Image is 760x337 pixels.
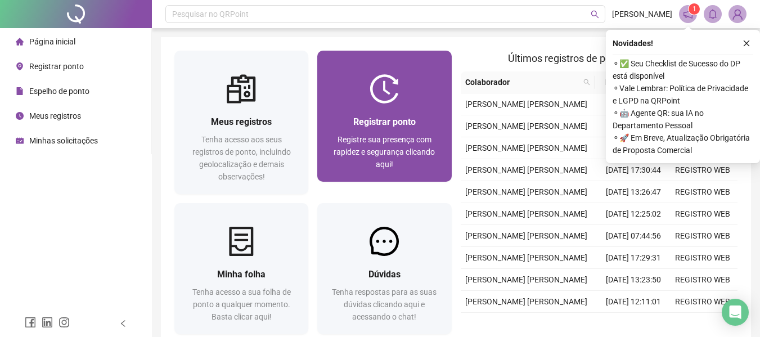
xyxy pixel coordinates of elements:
span: [PERSON_NAME] [PERSON_NAME] [465,253,587,262]
td: REGISTRO WEB [668,159,737,181]
span: ⚬ ✅ Seu Checklist de Sucesso do DP está disponível [613,57,753,82]
span: Dúvidas [368,269,401,280]
td: [DATE] 12:25:02 [599,203,668,225]
span: linkedin [42,317,53,328]
td: REGISTRO WEB [668,247,737,269]
span: Registre sua presença com rapidez e segurança clicando aqui! [334,135,435,169]
span: Página inicial [29,37,75,46]
a: Meus registrosTenha acesso aos seus registros de ponto, incluindo geolocalização e demais observa... [174,51,308,194]
span: Registrar ponto [353,116,416,127]
span: [PERSON_NAME] [PERSON_NAME] [465,231,587,240]
span: schedule [16,137,24,145]
span: ⚬ 🤖 Agente QR: sua IA no Departamento Pessoal [613,107,753,132]
span: bell [708,9,718,19]
td: [DATE] 12:11:01 [599,291,668,313]
td: REGISTRO WEB [668,269,737,291]
span: [PERSON_NAME] [PERSON_NAME] [465,165,587,174]
span: clock-circle [16,112,24,120]
td: [DATE] 13:26:47 [599,181,668,203]
span: ⚬ 🚀 Em Breve, Atualização Obrigatória de Proposta Comercial [613,132,753,156]
span: Minhas solicitações [29,136,98,145]
span: facebook [25,317,36,328]
span: [PERSON_NAME] [PERSON_NAME] [465,100,587,109]
span: Tenha acesso aos seus registros de ponto, incluindo geolocalização e demais observações! [192,135,291,181]
a: Minha folhaTenha acesso a sua folha de ponto a qualquer momento. Basta clicar aqui! [174,203,308,334]
span: [PERSON_NAME] [PERSON_NAME] [465,187,587,196]
span: Meus registros [29,111,81,120]
span: ⚬ Vale Lembrar: Política de Privacidade e LGPD na QRPoint [613,82,753,107]
td: REGISTRO WEB [668,203,737,225]
span: Registrar ponto [29,62,84,71]
span: notification [683,9,693,19]
span: left [119,320,127,327]
span: [PERSON_NAME] [PERSON_NAME] [465,143,587,152]
div: Open Intercom Messenger [722,299,749,326]
span: [PERSON_NAME] [PERSON_NAME] [465,122,587,131]
td: [DATE] 17:30:44 [599,159,668,181]
span: home [16,38,24,46]
td: [DATE] 13:23:50 [599,269,668,291]
td: [DATE] 07:13:59 [599,137,668,159]
span: Meus registros [211,116,272,127]
span: search [591,10,599,19]
span: search [581,74,592,91]
th: Data/Hora [595,71,662,93]
span: [PERSON_NAME] [PERSON_NAME] [465,297,587,306]
span: close [743,39,750,47]
td: [DATE] 12:34:32 [599,115,668,137]
span: [PERSON_NAME] [PERSON_NAME] [465,275,587,284]
span: [PERSON_NAME] [PERSON_NAME] [465,209,587,218]
span: Colaborador [465,76,579,88]
td: [DATE] 17:29:31 [599,247,668,269]
span: Minha folha [217,269,266,280]
td: REGISTRO WEB [668,291,737,313]
span: file [16,87,24,95]
span: search [583,79,590,86]
span: Data/Hora [599,76,648,88]
span: 1 [692,5,696,13]
img: 87951 [729,6,746,23]
span: Novidades ! [613,37,653,50]
td: REGISTRO WEB [668,181,737,203]
span: Tenha respostas para as suas dúvidas clicando aqui e acessando o chat! [332,287,437,321]
span: environment [16,62,24,70]
td: [DATE] 07:52:25 [599,313,668,335]
span: Espelho de ponto [29,87,89,96]
td: REGISTRO WEB [668,225,737,247]
td: [DATE] 07:44:56 [599,225,668,247]
a: Registrar pontoRegistre sua presença com rapidez e segurança clicando aqui! [317,51,451,182]
span: Tenha acesso a sua folha de ponto a qualquer momento. Basta clicar aqui! [192,287,291,321]
sup: 1 [689,3,700,15]
span: Últimos registros de ponto sincronizados [508,52,690,64]
span: instagram [59,317,70,328]
a: DúvidasTenha respostas para as suas dúvidas clicando aqui e acessando o chat! [317,203,451,334]
span: [PERSON_NAME] [612,8,672,20]
td: REGISTRO WEB [668,313,737,335]
td: [DATE] 13:35:10 [599,93,668,115]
